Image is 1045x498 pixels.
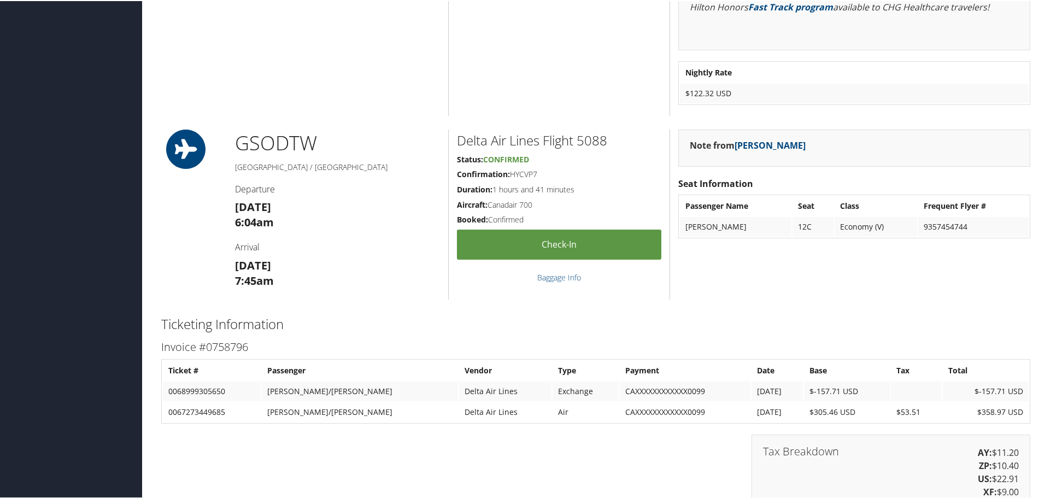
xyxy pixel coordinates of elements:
td: 9357454744 [918,216,1029,236]
h5: 1 hours and 41 minutes [457,183,661,194]
strong: ZP: [979,459,992,471]
td: $305.46 USD [804,401,890,421]
strong: Note from [690,138,806,150]
td: [DATE] [752,380,803,400]
strong: Status: [457,153,483,163]
td: 0068999305650 [163,380,261,400]
td: [DATE] [752,401,803,421]
th: Base [804,360,890,379]
a: Baggage Info [537,271,581,282]
h5: Confirmed [457,213,661,224]
th: Payment [620,360,750,379]
td: $122.32 USD [680,83,1029,102]
th: Passenger Name [680,195,791,215]
th: Tax [891,360,941,379]
th: Passenger [262,360,458,379]
strong: Duration: [457,183,492,194]
h4: Departure [235,182,440,194]
th: Vendor [459,360,551,379]
h2: Delta Air Lines Flight 5088 [457,130,661,149]
th: Nightly Rate [680,62,1029,81]
td: $-157.71 USD [943,380,1029,400]
td: Economy (V) [835,216,917,236]
td: [PERSON_NAME] [680,216,791,236]
td: 12C [792,216,833,236]
h5: [GEOGRAPHIC_DATA] / [GEOGRAPHIC_DATA] [235,161,440,172]
a: [PERSON_NAME] [735,138,806,150]
th: Type [553,360,619,379]
td: $53.51 [891,401,941,421]
td: [PERSON_NAME]/[PERSON_NAME] [262,401,458,421]
h2: Ticketing Information [161,314,1030,332]
h4: Arrival [235,240,440,252]
td: Exchange [553,380,619,400]
th: Class [835,195,917,215]
th: Ticket # [163,360,261,379]
strong: [DATE] [235,198,271,213]
strong: Confirmation: [457,168,510,178]
h3: Tax Breakdown [763,445,839,456]
h3: Invoice #0758796 [161,338,1030,354]
td: $-157.71 USD [804,380,890,400]
th: Seat [792,195,833,215]
th: Frequent Flyer # [918,195,1029,215]
th: Total [943,360,1029,379]
strong: US: [978,472,992,484]
strong: Seat Information [678,177,753,189]
h5: Canadair 700 [457,198,661,209]
strong: XF: [983,485,997,497]
td: CAXXXXXXXXXXXX0099 [620,401,750,421]
th: Date [752,360,803,379]
h1: GSO DTW [235,128,440,156]
strong: AY: [978,446,992,458]
td: Delta Air Lines [459,401,551,421]
td: Delta Air Lines [459,380,551,400]
strong: 7:45am [235,272,274,287]
h5: HYCVP7 [457,168,661,179]
td: Air [553,401,619,421]
td: [PERSON_NAME]/[PERSON_NAME] [262,380,458,400]
td: 0067273449685 [163,401,261,421]
td: $358.97 USD [943,401,1029,421]
span: Confirmed [483,153,529,163]
a: Check-in [457,229,661,259]
strong: Aircraft: [457,198,488,209]
strong: Booked: [457,213,488,224]
strong: [DATE] [235,257,271,272]
td: CAXXXXXXXXXXXX0099 [620,380,750,400]
strong: 6:04am [235,214,274,229]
